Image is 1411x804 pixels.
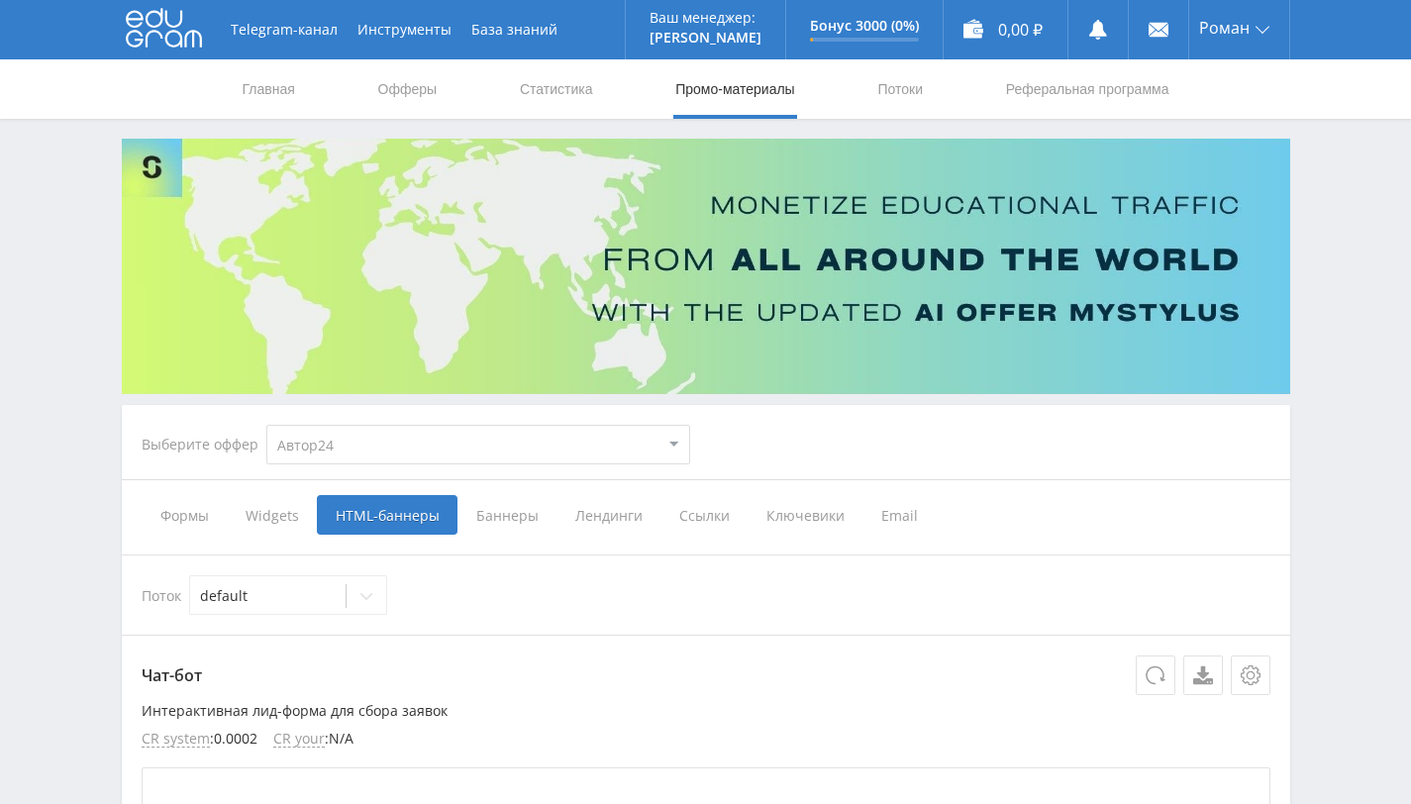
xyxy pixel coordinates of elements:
p: [PERSON_NAME] [650,30,761,46]
a: Потоки [875,59,925,119]
a: Скачать [1183,655,1223,695]
p: Бонус 3000 (0%) [810,18,919,34]
a: Статистика [518,59,595,119]
a: Промо-материалы [673,59,796,119]
a: Главная [241,59,297,119]
li: : N/A [273,731,353,748]
span: Widgets [227,495,317,535]
span: Лендинги [556,495,660,535]
p: Ваш менеджер: [650,10,761,26]
li: : 0.0002 [142,731,257,748]
a: Реферальная программа [1004,59,1171,119]
span: Email [862,495,937,535]
p: Интерактивная лид-форма для сбора заявок [142,703,1270,719]
span: Формы [142,495,227,535]
span: CR your [273,731,325,748]
div: Поток [142,575,1270,615]
span: Роман [1199,20,1250,36]
span: Баннеры [457,495,556,535]
button: Настройки [1231,655,1270,695]
img: Banner [122,139,1290,394]
p: Чат-бот [142,655,1270,695]
span: Ключевики [748,495,862,535]
div: Выберите оффер [142,437,266,452]
span: CR system [142,731,210,748]
button: Обновить [1136,655,1175,695]
span: Ссылки [660,495,748,535]
span: HTML-баннеры [317,495,457,535]
a: Офферы [376,59,440,119]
